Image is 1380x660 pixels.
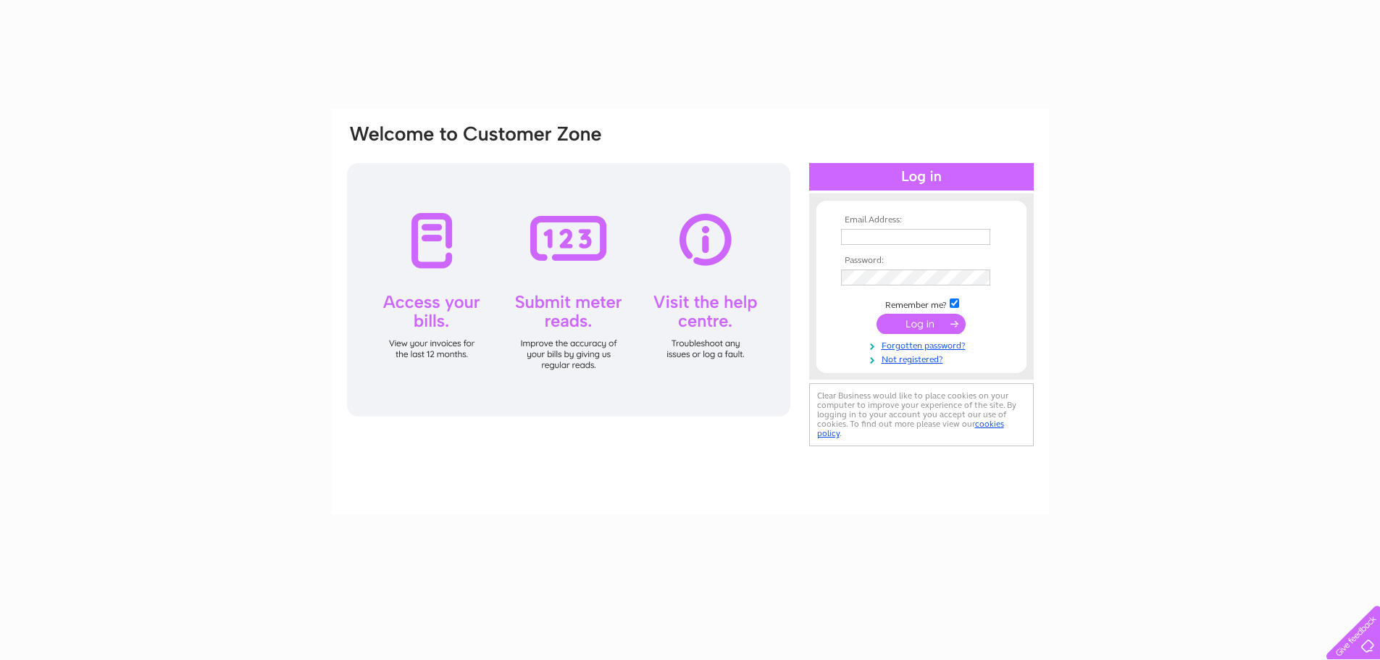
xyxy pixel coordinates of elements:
a: cookies policy [817,419,1004,438]
a: Forgotten password? [841,338,1005,351]
input: Submit [877,314,966,334]
div: Clear Business would like to place cookies on your computer to improve your experience of the sit... [809,383,1034,446]
td: Remember me? [837,296,1005,311]
a: Not registered? [841,351,1005,365]
th: Password: [837,256,1005,266]
th: Email Address: [837,215,1005,225]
